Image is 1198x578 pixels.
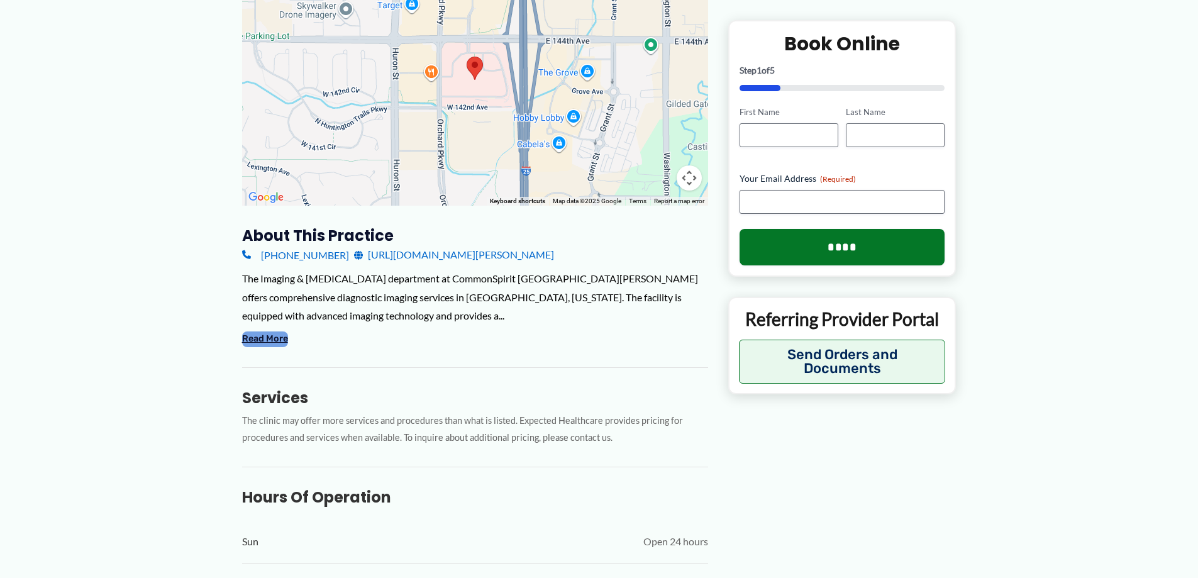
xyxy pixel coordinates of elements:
h3: Services [242,388,708,408]
h3: About this practice [242,226,708,245]
button: Read More [242,331,288,347]
img: Google [245,189,287,206]
a: Terms (opens in new tab) [629,197,646,204]
a: [PHONE_NUMBER] [242,245,349,264]
h2: Book Online [740,31,945,56]
a: Open this area in Google Maps (opens a new window) [245,189,287,206]
p: Referring Provider Portal [739,308,946,330]
span: Sun [242,532,258,551]
label: Your Email Address [740,172,945,185]
span: Map data ©2025 Google [553,197,621,204]
span: (Required) [820,174,856,184]
label: Last Name [846,106,945,118]
a: Report a map error [654,197,704,204]
span: 1 [757,65,762,75]
button: Send Orders and Documents [739,340,946,384]
button: Map camera controls [677,165,702,191]
span: Open 24 hours [643,532,708,551]
span: 5 [770,65,775,75]
div: The Imaging & [MEDICAL_DATA] department at CommonSpirit [GEOGRAPHIC_DATA][PERSON_NAME] offers com... [242,269,708,325]
button: Keyboard shortcuts [490,197,545,206]
label: First Name [740,106,838,118]
a: [URL][DOMAIN_NAME][PERSON_NAME] [354,245,554,264]
p: Step of [740,66,945,75]
h3: Hours of Operation [242,487,708,507]
p: The clinic may offer more services and procedures than what is listed. Expected Healthcare provid... [242,413,708,447]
